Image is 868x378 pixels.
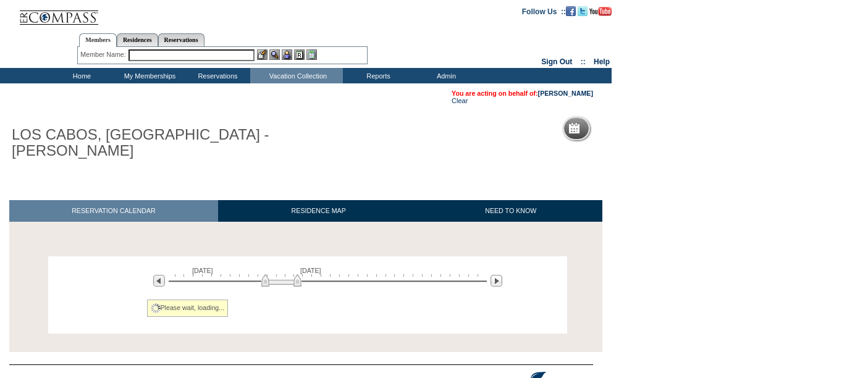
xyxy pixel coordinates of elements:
img: View [269,49,280,60]
div: Member Name: [80,49,128,60]
td: Follow Us :: [522,6,566,16]
td: Vacation Collection [250,68,343,83]
td: Admin [411,68,479,83]
td: Home [46,68,114,83]
img: Become our fan on Facebook [566,6,576,16]
a: Become our fan on Facebook [566,7,576,14]
a: Help [594,57,610,66]
a: RESERVATION CALENDAR [9,200,218,222]
a: Reservations [158,33,204,46]
img: Impersonate [282,49,292,60]
a: Members [79,33,117,47]
a: Clear [452,97,468,104]
img: Follow us on Twitter [578,6,588,16]
img: Next [491,275,502,287]
img: b_calculator.gif [306,49,317,60]
a: Subscribe to our YouTube Channel [589,7,612,14]
span: [DATE] [300,267,321,274]
img: Subscribe to our YouTube Channel [589,7,612,16]
a: Sign Out [541,57,572,66]
span: You are acting on behalf of: [452,90,593,97]
a: RESIDENCE MAP [218,200,419,222]
td: Reservations [182,68,250,83]
a: [PERSON_NAME] [538,90,593,97]
a: Follow us on Twitter [578,7,588,14]
span: :: [581,57,586,66]
h1: LOS CABOS, [GEOGRAPHIC_DATA] - [PERSON_NAME] [9,124,286,162]
span: [DATE] [192,267,213,274]
img: b_edit.gif [257,49,268,60]
td: Reports [343,68,411,83]
a: NEED TO KNOW [419,200,602,222]
img: spinner2.gif [151,303,161,313]
img: Reservations [294,49,305,60]
div: Please wait, loading... [147,300,229,317]
a: Residences [117,33,158,46]
td: My Memberships [114,68,182,83]
img: Previous [153,275,165,287]
h5: Reservation Calendar [584,125,679,133]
